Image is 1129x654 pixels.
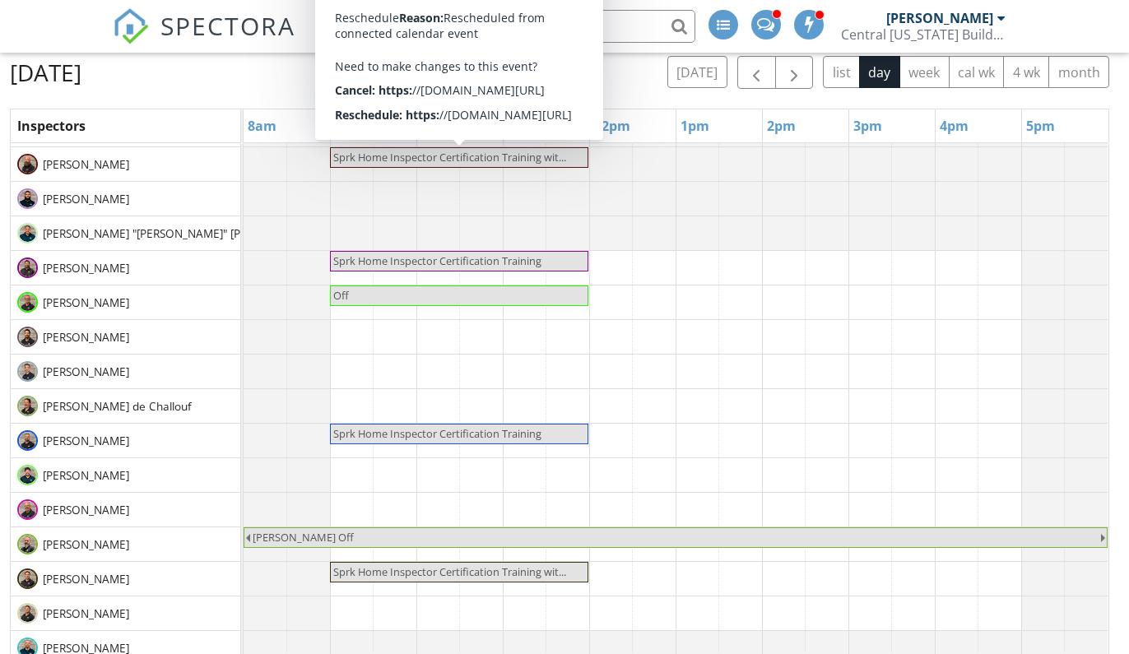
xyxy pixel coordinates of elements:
span: Sprk Home Inspector Certification Training [333,426,541,441]
span: Inspectors [17,117,86,135]
img: luz.png [17,396,38,416]
button: day [859,56,900,88]
img: juan.png [17,465,38,485]
span: [PERSON_NAME] [39,433,132,449]
img: hamza_1.png [17,361,38,382]
button: list [823,56,860,88]
img: anthony.png [17,327,38,347]
span: [PERSON_NAME] [39,156,132,173]
img: sean_1.png [17,534,38,554]
a: 1pm [676,113,713,139]
img: matt.png [17,499,38,520]
img: javier.png [17,568,38,589]
button: Previous day [737,56,776,90]
button: cal wk [949,56,1005,88]
button: month [1048,56,1109,88]
a: 12pm [590,113,634,139]
img: bryon.png [17,292,38,313]
img: jay_padilla.png [17,223,38,244]
span: [PERSON_NAME] [39,467,132,484]
img: andrew.png [17,154,38,174]
span: SPECTORA [160,8,295,43]
span: [PERSON_NAME] [39,191,132,207]
a: 9am [331,113,368,139]
a: 8am [244,113,281,139]
img: The Best Home Inspection Software - Spectora [113,8,149,44]
input: Search everything... [366,10,695,43]
div: [PERSON_NAME] [886,10,993,26]
a: SPECTORA [113,22,295,57]
button: [DATE] [667,56,727,88]
span: [PERSON_NAME] [39,295,132,311]
span: [PERSON_NAME] [39,536,132,553]
h2: [DATE] [10,56,81,89]
span: [PERSON_NAME] de Challouf [39,398,195,415]
img: abdiel_1.png [17,188,38,209]
span: [PERSON_NAME] [39,502,132,518]
button: Next day [775,56,814,90]
span: [PERSON_NAME] [39,571,132,587]
button: 4 wk [1003,56,1049,88]
a: 5pm [1022,113,1059,139]
span: [PERSON_NAME] "[PERSON_NAME]" [PERSON_NAME] [39,225,320,242]
button: week [899,56,950,88]
span: [PERSON_NAME] [39,329,132,346]
span: Sprk Home Inspector Certification Training wit... [333,150,566,165]
a: 4pm [936,113,973,139]
span: [PERSON_NAME] [39,260,132,276]
span: Off [333,288,349,303]
img: carl.png [17,603,38,624]
span: [PERSON_NAME] Off [253,530,354,545]
a: 3pm [849,113,886,139]
a: 10am [417,113,462,139]
img: jason.png [17,430,38,451]
span: Sprk Home Inspector Certification Training [333,253,541,268]
span: Sprk Home Inspector Certification Training wit... [333,564,566,579]
a: 11am [504,113,548,139]
img: john.png [17,257,38,278]
a: 2pm [763,113,800,139]
div: Central Florida Building Inspectors [841,26,1006,43]
span: [PERSON_NAME] [39,364,132,380]
span: [PERSON_NAME] [39,605,132,622]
